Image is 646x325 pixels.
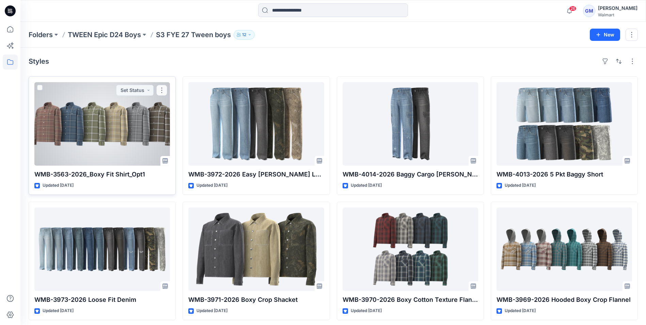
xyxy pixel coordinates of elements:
p: WMB-3969-2026 Hooded Boxy Crop Flannel [497,295,632,305]
a: Folders [29,30,53,40]
a: WMB-3973-2026 Loose Fit Denim [34,207,170,291]
p: Updated [DATE] [43,307,74,314]
div: Walmart [598,12,637,17]
a: WMB-3969-2026 Hooded Boxy Crop Flannel [497,207,632,291]
a: WMB-3563-2026_Boxy Fit Shirt_Opt1 [34,82,170,166]
p: S3 FYE 27 Tween boys [156,30,231,40]
p: WMB-3563-2026_Boxy Fit Shirt_Opt1 [34,170,170,179]
a: WMB-3972-2026 Easy Carpenter Loose Fit [188,82,324,166]
p: WMB-3970-2026 Boxy Cotton Texture Flannel [343,295,478,305]
button: 12 [234,30,255,40]
p: Updated [DATE] [351,182,382,189]
div: GM [583,5,595,17]
p: Updated [DATE] [351,307,382,314]
p: WMB-4013-2026 5 Pkt Baggy Short [497,170,632,179]
p: WMB-3971-2026 Boxy Crop Shacket [188,295,324,305]
div: [PERSON_NAME] [598,4,637,12]
span: 26 [569,6,577,11]
p: Updated [DATE] [196,182,227,189]
a: WMB-4013-2026 5 Pkt Baggy Short [497,82,632,166]
h4: Styles [29,57,49,65]
p: WMB-4014-2026 Baggy Cargo [PERSON_NAME] [343,170,478,179]
a: TWEEN Epic D24 Boys [68,30,141,40]
button: New [590,29,620,41]
p: Updated [DATE] [505,182,536,189]
p: Updated [DATE] [196,307,227,314]
a: WMB-4014-2026 Baggy Cargo Jean [343,82,478,166]
p: WMB-3973-2026 Loose Fit Denim [34,295,170,305]
p: Updated [DATE] [43,182,74,189]
p: 12 [242,31,246,38]
a: WMB-3970-2026 Boxy Cotton Texture Flannel [343,207,478,291]
p: WMB-3972-2026 Easy [PERSON_NAME] Loose Fit [188,170,324,179]
p: Updated [DATE] [505,307,536,314]
a: WMB-3971-2026 Boxy Crop Shacket [188,207,324,291]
